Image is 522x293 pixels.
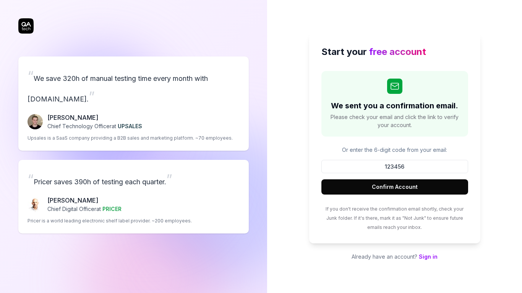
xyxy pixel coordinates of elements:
p: Pricer saves 390h of testing each quarter. [28,169,240,190]
p: We save 320h of manual testing time every month with [DOMAIN_NAME]. [28,66,240,107]
p: Chief Digital Officer at [47,205,122,213]
span: If you don't receive the confirmation email shortly, check your Junk folder. If it's there, mark ... [326,206,464,230]
button: Confirm Account [321,179,468,195]
span: ” [166,171,172,188]
p: Chief Technology Officer at [47,122,142,130]
p: [PERSON_NAME] [47,196,122,205]
p: Upsales is a SaaS company providing a B2B sales and marketing platform. ~70 employees. [28,135,233,142]
a: “Pricer saves 390h of testing each quarter.”Chris Chalkitis[PERSON_NAME]Chief Digital Officerat P... [18,160,249,233]
p: Or enter the 6-digit code from your email: [321,146,468,154]
p: Already have an account? [309,253,480,261]
span: ” [89,88,95,105]
img: Fredrik Seidl [28,114,43,129]
h2: We sent you a confirmation email. [331,100,458,111]
p: Pricer is a world leading electronic shelf label provider. ~200 employees. [28,217,192,224]
span: “ [28,68,34,84]
span: Please check your email and click the link to verify your account. [329,113,460,129]
img: Chris Chalkitis [28,197,43,212]
span: UPSALES [118,123,142,129]
span: PRICER [102,206,122,212]
h2: Start your [321,45,468,59]
p: [PERSON_NAME] [47,113,142,122]
span: “ [28,171,34,188]
span: free account [369,46,426,57]
a: “We save 320h of manual testing time every month with [DOMAIN_NAME].”Fredrik Seidl[PERSON_NAME]Ch... [18,56,249,151]
a: Sign in [419,253,438,260]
